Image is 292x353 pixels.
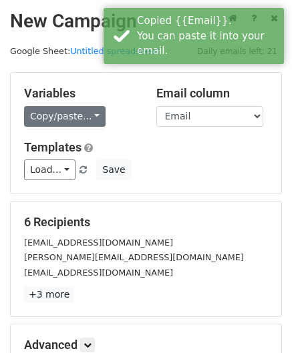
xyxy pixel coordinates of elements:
button: Save [96,159,131,180]
small: [EMAIL_ADDRESS][DOMAIN_NAME] [24,268,173,278]
a: Untitled spreadsheet [70,46,159,56]
h5: Advanced [24,338,268,352]
small: [PERSON_NAME][EMAIL_ADDRESS][DOMAIN_NAME] [24,252,244,262]
small: Google Sheet: [10,46,160,56]
a: Copy/paste... [24,106,106,127]
h2: New Campaign [10,10,282,33]
a: +3 more [24,286,74,303]
iframe: Chat Widget [225,289,292,353]
a: Load... [24,159,76,180]
small: [EMAIL_ADDRESS][DOMAIN_NAME] [24,238,173,248]
h5: Variables [24,86,136,101]
a: Templates [24,140,82,154]
h5: 6 Recipients [24,215,268,230]
h5: Email column [156,86,269,101]
div: Copied {{Email}}. You can paste it into your email. [137,13,279,59]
